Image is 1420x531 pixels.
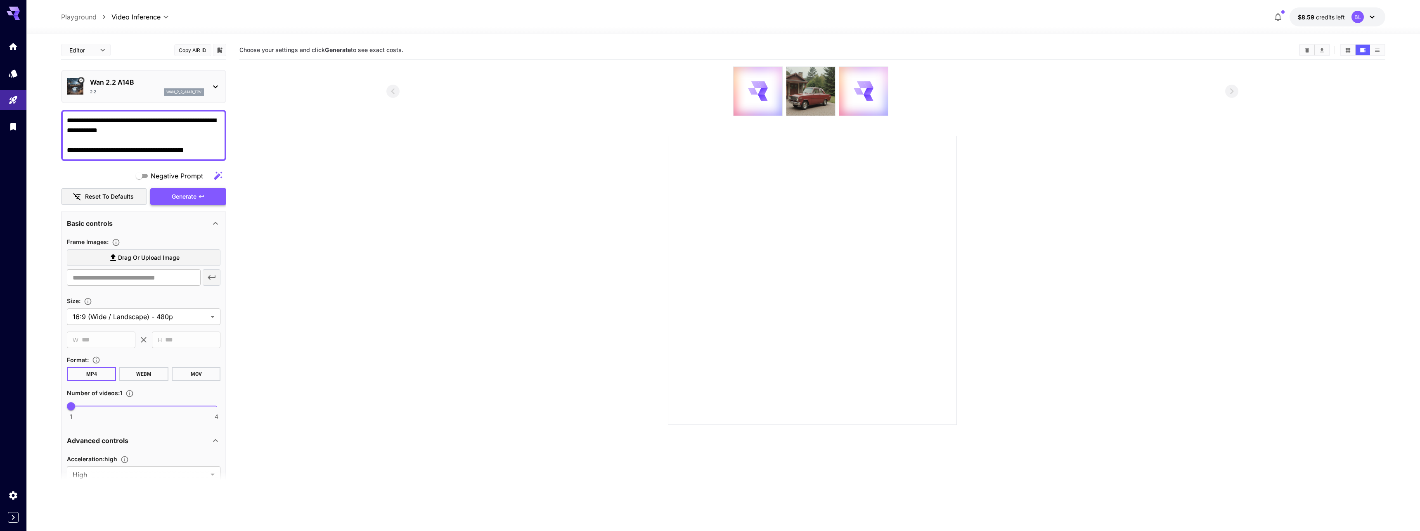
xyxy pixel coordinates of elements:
button: $8.59372BL [1290,7,1385,26]
button: MOV [172,367,221,381]
span: credits left [1316,14,1345,21]
button: MP4 [67,367,116,381]
p: Wan 2.2 A14B [90,77,204,87]
div: Settings [8,490,18,500]
div: Basic controls [67,213,220,233]
span: Drag or upload image [118,253,180,263]
span: Number of videos : 1 [67,389,122,396]
div: Clear AllDownload All [1299,44,1330,56]
button: Choose the file format for the output video. [89,356,104,364]
button: Show media in list view [1370,45,1384,55]
span: Acceleration : high [67,455,117,462]
div: Advanced controls [67,431,220,450]
span: Size : [67,297,80,304]
button: Download All [1315,45,1329,55]
p: Basic controls [67,218,113,228]
span: Frame Images : [67,238,109,245]
span: High [73,470,207,480]
span: $8.59 [1298,14,1316,21]
button: Upload frame images. [109,238,123,247]
button: Clear All [1300,45,1314,55]
div: $8.59372 [1298,13,1345,21]
button: Specify how many videos to generate in a single request. Each video generation will be charged se... [122,389,137,398]
span: 16:9 (Wide / Landscape) - 480p [73,312,207,322]
button: Generate [150,188,226,205]
span: Generate [172,192,196,202]
p: 2.2 [90,89,96,95]
span: Format : [67,356,89,363]
span: W [73,335,78,345]
div: Library [8,121,18,132]
span: Choose your settings and click to see exact costs. [239,46,403,53]
div: Home [8,41,18,52]
label: Drag or upload image [67,249,220,266]
button: Show media in grid view [1341,45,1355,55]
img: 9Z9gy7sHUuumrAAAAAElFTkSuQmCC [786,67,835,116]
button: Add to library [216,45,223,55]
nav: breadcrumb [61,12,111,22]
span: Editor [69,46,95,55]
button: Show media in video view [1356,45,1370,55]
div: BL [1351,11,1364,23]
button: Adjust the dimensions of the generated image by specifying its width and height in pixels, or sel... [80,297,95,306]
div: Models [8,68,18,78]
button: Verified working [78,77,85,84]
span: Video Inference [111,12,161,22]
button: WEBM [119,367,168,381]
b: Generate [325,46,351,53]
div: Verified workingWan 2.2 A14B2.2wan_2_2_a14b_t2v [67,74,220,99]
button: Reset to defaults [61,188,147,205]
span: Negative Prompt [151,171,203,181]
span: 4 [215,412,218,421]
button: Copy AIR ID [174,44,211,56]
button: Expand sidebar [8,512,19,523]
span: H [158,335,162,345]
div: Show media in grid viewShow media in video viewShow media in list view [1340,44,1385,56]
div: Playground [8,95,18,105]
span: 1 [70,412,72,421]
p: wan_2_2_a14b_t2v [166,89,201,95]
button: Set the acceleration level [117,455,132,464]
a: Playground [61,12,97,22]
p: Advanced controls [67,436,128,446]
